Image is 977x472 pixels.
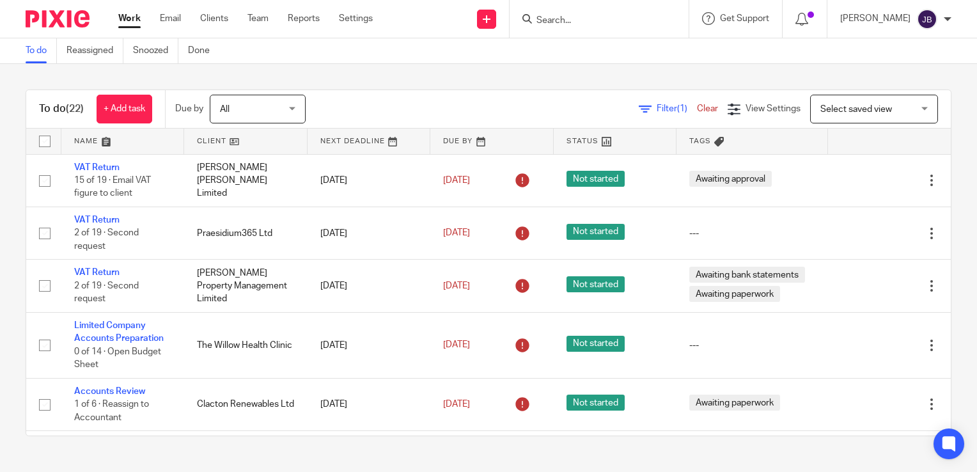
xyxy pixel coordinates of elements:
a: Settings [339,12,373,25]
td: Clacton Renewables Ltd [184,378,307,430]
a: VAT Return [74,268,120,277]
td: [PERSON_NAME] Property Management Limited [184,260,307,312]
a: Limited Company Accounts Preparation [74,321,164,343]
span: (1) [677,104,687,113]
td: [DATE] [308,312,430,378]
img: Pixie [26,10,90,28]
a: + Add task [97,95,152,123]
a: Team [247,12,269,25]
a: To do [26,38,57,63]
a: Email [160,12,181,25]
span: Awaiting approval [689,171,772,187]
span: Awaiting paperwork [689,286,780,302]
a: Work [118,12,141,25]
span: 2 of 19 · Second request [74,281,139,304]
span: Get Support [720,14,769,23]
a: Done [188,38,219,63]
span: Select saved view [820,105,892,114]
td: [DATE] [308,207,430,259]
a: Accounts Review [74,387,145,396]
span: 1 of 6 · Reassign to Accountant [74,400,149,422]
span: (22) [66,104,84,114]
td: The Willow Health Clinic [184,312,307,378]
span: Not started [567,336,625,352]
span: Awaiting paperwork [689,395,780,411]
h1: To do [39,102,84,116]
span: [DATE] [443,176,470,185]
div: --- [689,339,815,352]
span: View Settings [746,104,801,113]
img: svg%3E [917,9,937,29]
span: Tags [689,138,711,145]
a: Reports [288,12,320,25]
span: [DATE] [443,341,470,350]
span: Awaiting bank statements [689,267,805,283]
span: 15 of 19 · Email VAT figure to client [74,176,151,198]
a: Clients [200,12,228,25]
a: Snoozed [133,38,178,63]
td: Praesidium365 Ltd [184,207,307,259]
a: Reassigned [66,38,123,63]
span: All [220,105,230,114]
span: Not started [567,276,625,292]
td: [DATE] [308,260,430,312]
span: Not started [567,224,625,240]
a: VAT Return [74,216,120,224]
td: [DATE] [308,154,430,207]
span: 0 of 14 · Open Budget Sheet [74,347,161,370]
span: [DATE] [443,400,470,409]
input: Search [535,15,650,27]
span: Not started [567,171,625,187]
p: Due by [175,102,203,115]
td: [DATE] [308,378,430,430]
p: [PERSON_NAME] [840,12,911,25]
td: [PERSON_NAME] [PERSON_NAME] Limited [184,154,307,207]
div: --- [689,227,815,240]
span: Filter [657,104,697,113]
a: VAT Return [74,163,120,172]
a: Clear [697,104,718,113]
span: [DATE] [443,281,470,290]
span: Not started [567,395,625,411]
span: 2 of 19 · Second request [74,229,139,251]
span: [DATE] [443,229,470,238]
